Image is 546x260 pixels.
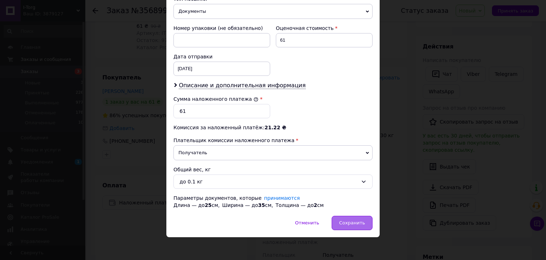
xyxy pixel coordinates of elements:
a: принимаются [264,195,300,201]
span: 35 [258,202,265,208]
div: Параметры документов, которые Длина — до см, Ширина — до см, Толщина — до см [173,194,373,209]
span: Описание и дополнительная информация [179,82,306,89]
span: Плательщик комиссии наложенного платежа [173,137,294,143]
span: 25 [205,202,212,208]
div: Общий вес, кг [173,166,373,173]
span: Отменить [295,220,319,225]
span: 21.22 ₴ [264,125,286,130]
div: Дата отправки [173,53,270,60]
div: Оценочная стоимость [276,25,373,32]
label: Сумма наложенного платежа [173,96,258,102]
span: Получатель [173,145,373,160]
div: Номер упаковки (не обязательно) [173,25,270,32]
span: 2 [314,202,317,208]
span: Сохранить [339,220,365,225]
div: Комиссия за наложенный платёж: [173,124,373,131]
div: до 0.1 кг [180,178,358,186]
span: Документы [173,4,373,19]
